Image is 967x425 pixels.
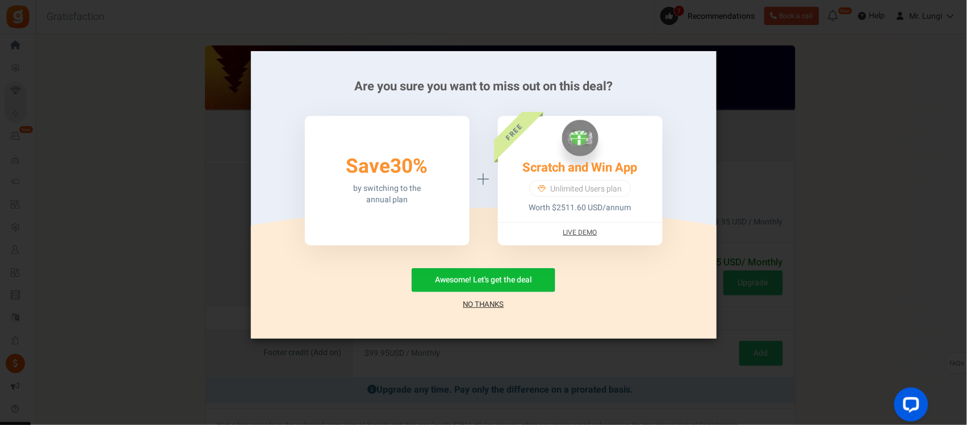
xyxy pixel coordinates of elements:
[529,202,631,214] p: Worth $2511.60 USD/annum
[562,120,598,156] img: Scratch and Win
[563,228,597,238] a: Live Demo
[478,95,549,167] div: FREE
[412,268,555,292] button: Awesome! Let's get the deal
[268,80,700,93] h2: Are you sure you want to miss out on this deal?
[523,159,638,177] a: Scratch and Win App
[346,156,428,178] h3: Save
[353,183,421,206] p: by switching to the annual plan
[551,184,622,195] span: Unlimited Users plan
[391,152,428,181] span: 30%
[463,299,504,310] a: No Thanks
